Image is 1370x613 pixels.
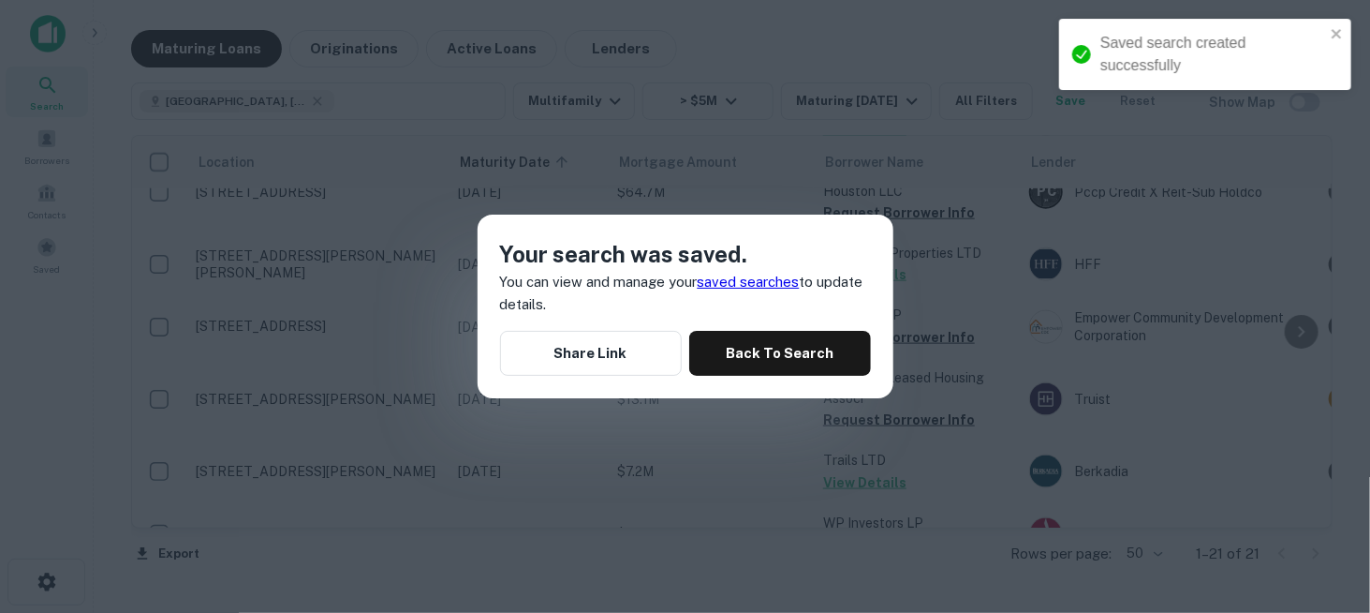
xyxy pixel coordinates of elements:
button: Share Link [500,331,682,376]
button: Back To Search [689,331,871,376]
h4: Your search was saved. [500,237,871,271]
div: Saved search created successfully [1100,32,1325,77]
a: saved searches [698,274,800,290]
button: close [1331,26,1344,44]
p: You can view and manage your to update details. [500,271,871,315]
iframe: Chat Widget [1276,463,1370,553]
